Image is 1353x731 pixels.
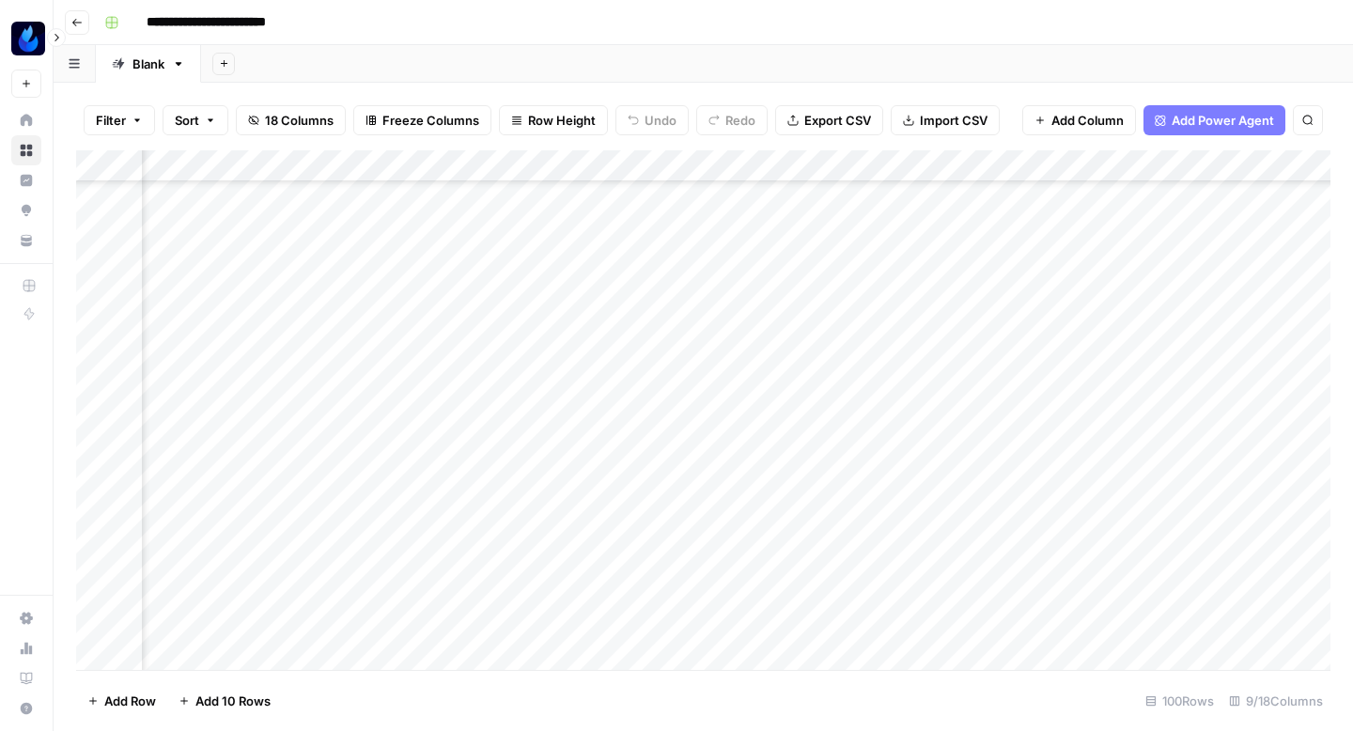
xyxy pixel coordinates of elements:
[195,692,271,710] span: Add 10 Rows
[11,165,41,195] a: Insights
[645,111,676,130] span: Undo
[84,105,155,135] button: Filter
[11,693,41,723] button: Help + Support
[104,692,156,710] span: Add Row
[76,686,167,716] button: Add Row
[1051,111,1124,130] span: Add Column
[132,54,164,73] div: Blank
[167,686,282,716] button: Add 10 Rows
[11,22,45,55] img: AgentFire Content Logo
[528,111,596,130] span: Row Height
[1143,105,1285,135] button: Add Power Agent
[11,603,41,633] a: Settings
[1221,686,1330,716] div: 9/18 Columns
[696,105,768,135] button: Redo
[891,105,1000,135] button: Import CSV
[175,111,199,130] span: Sort
[382,111,479,130] span: Freeze Columns
[725,111,755,130] span: Redo
[1138,686,1221,716] div: 100 Rows
[920,111,988,130] span: Import CSV
[96,45,201,83] a: Blank
[11,15,41,62] button: Workspace: AgentFire Content
[11,195,41,226] a: Opportunities
[775,105,883,135] button: Export CSV
[11,105,41,135] a: Home
[236,105,346,135] button: 18 Columns
[804,111,871,130] span: Export CSV
[11,633,41,663] a: Usage
[499,105,608,135] button: Row Height
[11,135,41,165] a: Browse
[163,105,228,135] button: Sort
[96,111,126,130] span: Filter
[265,111,334,130] span: 18 Columns
[1172,111,1274,130] span: Add Power Agent
[11,226,41,256] a: Your Data
[11,663,41,693] a: Learning Hub
[353,105,491,135] button: Freeze Columns
[615,105,689,135] button: Undo
[1022,105,1136,135] button: Add Column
